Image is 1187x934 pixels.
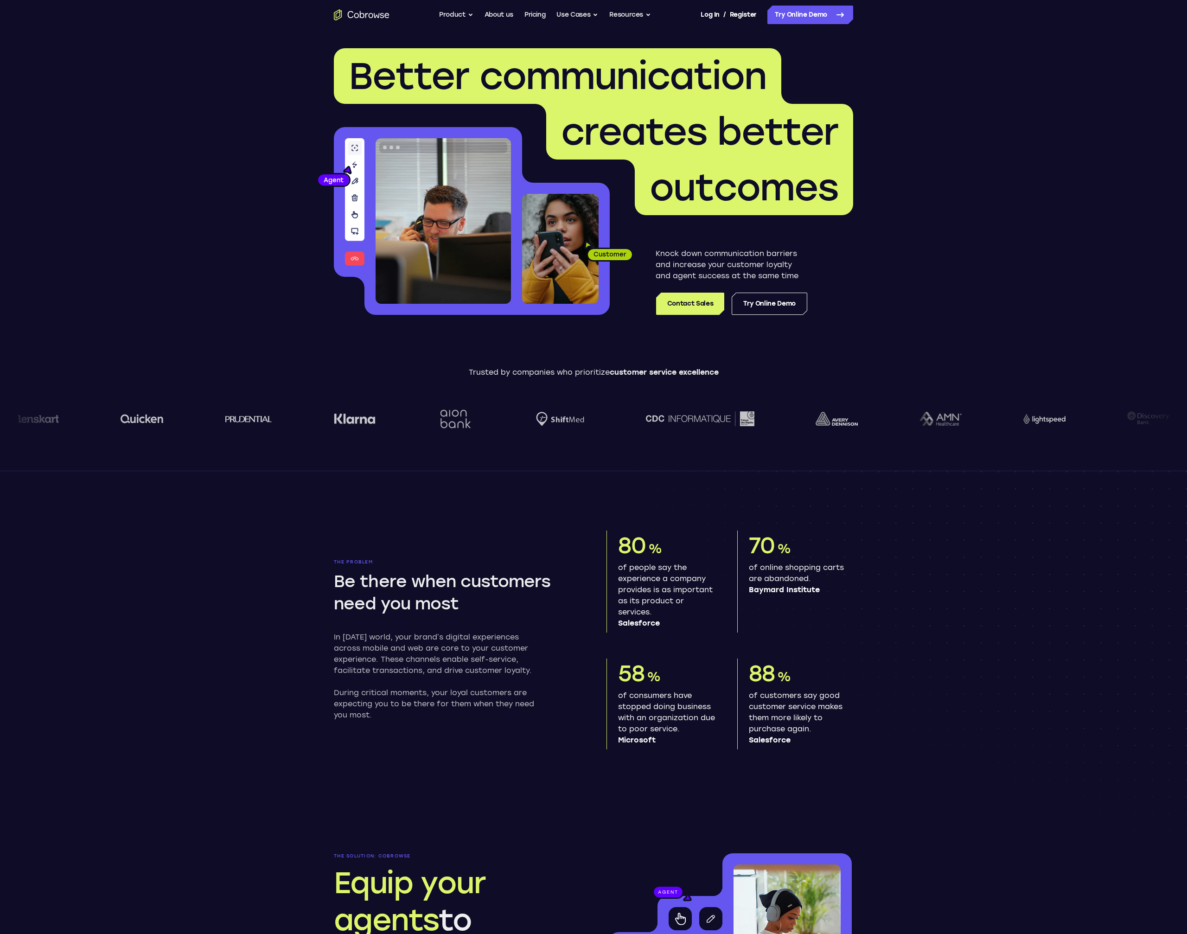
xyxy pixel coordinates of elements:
span: Baymard Institute [749,584,846,595]
img: Klarna [328,413,370,424]
img: avery-dennison [810,412,853,426]
span: Salesforce [618,618,715,629]
img: Aion Bank [432,400,469,438]
button: Product [439,6,473,24]
img: A customer support agent talking on the phone [376,138,511,304]
span: Better communication [349,54,766,98]
p: of customers say good customer service makes them more likely to purchase again. [749,690,846,746]
a: Try Online Demo [732,293,807,315]
span: % [647,669,660,685]
p: of online shopping carts are abandoned. [749,562,846,595]
p: The problem [334,559,581,565]
span: customer service excellence [610,368,719,377]
span: / [723,9,726,20]
span: Salesforce [749,735,846,746]
span: Microsoft [618,735,715,746]
h2: Be there when customers need you most [334,570,577,615]
p: The solution: Cobrowse [334,853,581,859]
span: % [777,669,791,685]
img: AMN Healthcare [914,412,956,426]
span: % [777,541,791,557]
img: A customer holding their phone [522,194,599,304]
a: About us [485,6,513,24]
a: Contact Sales [656,293,724,315]
a: Try Online Demo [767,6,853,24]
img: quicken [115,411,158,426]
p: In [DATE] world, your brand’s digital experiences across mobile and web are core to your customer... [334,632,543,676]
span: 80 [618,532,646,559]
a: Go to the home page [334,9,389,20]
p: of people say the experience a company provides is as important as its product or services. [618,562,715,629]
p: During critical moments, your loyal customers are expecting you to be there for them when they ne... [334,687,543,721]
span: creates better [561,109,838,154]
a: Register [730,6,757,24]
img: CDC Informatique [640,411,749,426]
img: Lightspeed [1018,414,1060,423]
button: Use Cases [556,6,598,24]
p: of consumers have stopped doing business with an organization due to poor service. [618,690,715,746]
span: % [648,541,662,557]
a: Pricing [524,6,546,24]
a: Log In [701,6,719,24]
span: 70 [749,532,775,559]
span: outcomes [650,165,838,210]
img: prudential [220,415,267,422]
p: Knock down communication barriers and increase your customer loyalty and agent success at the sam... [656,248,807,281]
span: 58 [618,660,645,687]
img: Shiftmed [530,412,579,426]
span: 88 [749,660,775,687]
button: Resources [609,6,651,24]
